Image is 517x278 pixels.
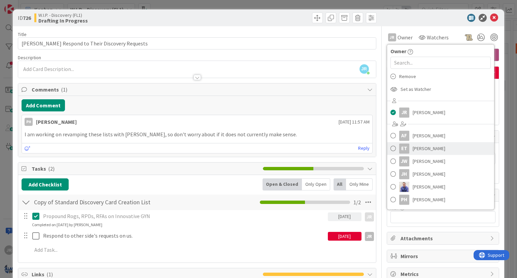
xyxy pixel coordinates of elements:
span: Tasks [32,165,259,173]
span: 1 / 2 [353,198,361,206]
span: [PERSON_NAME] [413,169,445,179]
span: [PERSON_NAME] [413,107,445,117]
input: type card name here... [18,37,376,49]
input: Add Checklist... [32,196,183,208]
span: Remove [399,71,416,81]
span: Owner [398,33,413,41]
span: ( 1 ) [46,271,53,278]
div: AF [399,131,409,141]
p: Respond to other side's requests on us. [43,232,325,240]
span: Owner [390,47,406,55]
a: Reply [358,144,370,152]
div: JR [399,107,409,117]
span: ( 2 ) [48,165,55,172]
span: ( 1 ) [61,86,67,93]
div: All [334,178,346,190]
div: PH [399,195,409,205]
span: ID [18,14,31,22]
span: Set as Watcher [401,84,431,94]
a: JG[PERSON_NAME] [387,180,494,193]
span: Description [18,55,41,61]
span: Metrics [401,270,487,278]
p: I am working on revamping these lists with [PERSON_NAME], so don't worry about if it does not cur... [25,131,369,138]
div: PH [25,118,33,126]
p: Propound Rogs, RPDs, RFAs on Innovative GYN [43,212,325,220]
a: JR[PERSON_NAME] [387,106,494,119]
img: JG [399,182,409,192]
div: JR [365,232,374,241]
a: ET[PERSON_NAME] [387,142,494,155]
a: JW[PERSON_NAME] [387,155,494,168]
div: [PERSON_NAME] [36,118,77,126]
div: Open & Closed [263,178,302,190]
span: [PERSON_NAME] [413,182,445,192]
div: JR [388,33,396,41]
span: Support [14,1,31,9]
span: Comments [32,85,364,94]
button: Add Comment [22,99,65,111]
span: W.I.P. - Discovery (FL1) [38,12,88,18]
span: [PERSON_NAME] [413,143,445,153]
span: Mirrors [401,252,487,260]
span: [DATE] 11:57 AM [339,118,370,126]
a: JH[PERSON_NAME] [387,168,494,180]
div: Only Open [302,178,330,190]
span: JR [359,64,369,74]
span: [PERSON_NAME] [413,131,445,141]
input: Search... [390,57,491,69]
button: Add Checklist [22,178,69,190]
span: Attachments [401,234,487,242]
label: Title [18,31,27,37]
div: JH [399,169,409,179]
div: [DATE] [328,212,361,221]
b: Drafting In Progress [38,18,88,23]
div: Only Mine [346,178,373,190]
div: JR [365,212,374,221]
span: Watchers [427,33,449,41]
div: JW [399,156,409,166]
span: [PERSON_NAME] [413,156,445,166]
b: 726 [23,14,31,21]
div: ET [399,143,409,153]
a: PH[PERSON_NAME] [387,193,494,206]
a: AF[PERSON_NAME] [387,129,494,142]
span: [PERSON_NAME] [413,195,445,205]
div: Completed on [DATE] by [PERSON_NAME] [32,222,102,228]
div: [DATE] [328,232,361,241]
